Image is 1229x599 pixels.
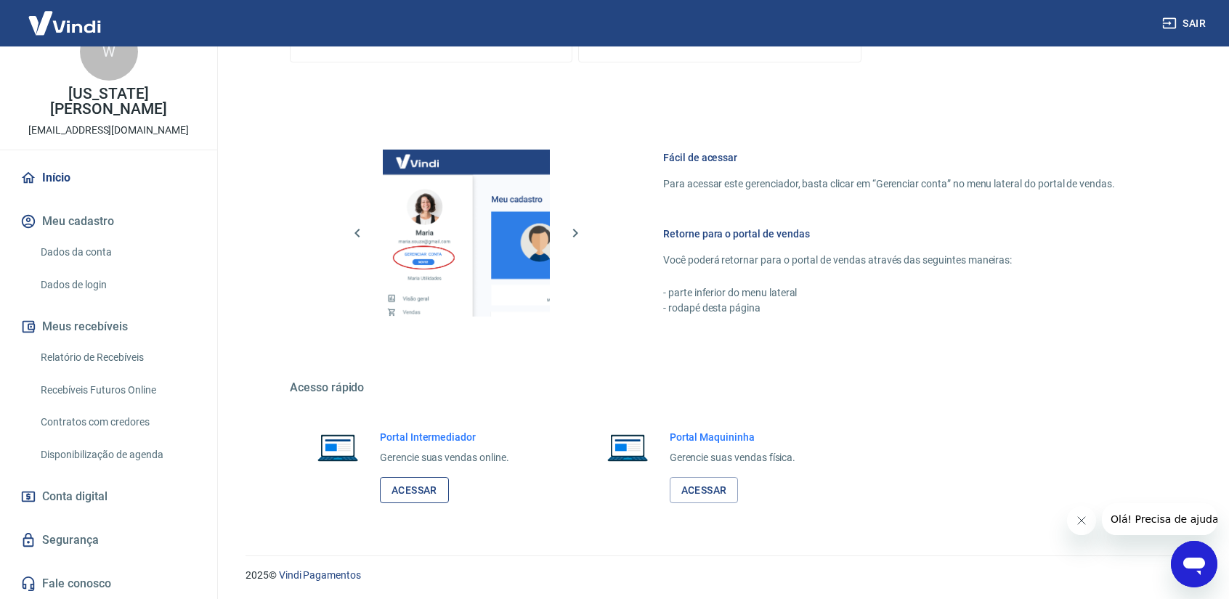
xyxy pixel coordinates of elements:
iframe: Botão para abrir a janela de mensagens [1171,541,1217,587]
a: Dados de login [35,270,200,300]
a: Recebíveis Futuros Online [35,375,200,405]
a: Vindi Pagamentos [279,569,361,581]
a: Disponibilização de agenda [35,440,200,470]
a: Relatório de Recebíveis [35,343,200,372]
p: [EMAIL_ADDRESS][DOMAIN_NAME] [28,123,189,138]
h6: Fácil de acessar [663,150,1115,165]
a: Conta digital [17,481,200,513]
button: Meus recebíveis [17,311,200,343]
button: Sair [1159,10,1212,37]
a: Início [17,162,200,194]
button: Meu cadastro [17,205,200,237]
img: Imagem de um notebook aberto [597,430,658,465]
p: - parte inferior do menu lateral [663,285,1115,301]
img: Vindi [17,1,112,45]
p: Para acessar este gerenciador, basta clicar em “Gerenciar conta” no menu lateral do portal de ven... [663,176,1115,192]
div: W [80,23,138,81]
p: Gerencie suas vendas física. [670,450,796,465]
h6: Portal Maquininha [670,430,796,444]
img: Imagem de um notebook aberto [307,430,368,465]
span: Conta digital [42,486,108,507]
a: Segurança [17,524,200,556]
p: 2025 © [246,568,1194,583]
img: Imagem da dashboard mostrando o botão de gerenciar conta na sidebar no lado esquerdo [383,150,550,317]
iframe: Fechar mensagem [1067,506,1096,535]
span: Olá! Precisa de ajuda? [9,10,122,22]
a: Acessar [380,477,449,504]
a: Dados da conta [35,237,200,267]
h6: Retorne para o portal de vendas [663,227,1115,241]
p: [US_STATE][PERSON_NAME] [12,86,206,117]
p: - rodapé desta página [663,301,1115,316]
h5: Acesso rápido [290,380,1150,395]
p: Gerencie suas vendas online. [380,450,509,465]
p: Você poderá retornar para o portal de vendas através das seguintes maneiras: [663,253,1115,268]
a: Acessar [670,477,739,504]
iframe: Mensagem da empresa [1102,503,1217,535]
a: Contratos com credores [35,407,200,437]
h6: Portal Intermediador [380,430,509,444]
